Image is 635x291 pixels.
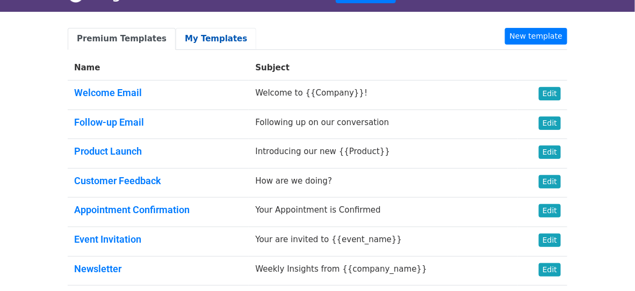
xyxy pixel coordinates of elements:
[68,28,176,50] a: Premium Templates
[68,55,249,81] th: Name
[74,234,141,245] a: Event Invitation
[249,227,518,256] td: Your are invited to {{event_name}}
[539,87,561,100] a: Edit
[581,239,635,291] iframe: Chat Widget
[74,117,144,128] a: Follow-up Email
[539,117,561,130] a: Edit
[74,175,161,186] a: Customer Feedback
[249,198,518,227] td: Your Appointment is Confirmed
[539,263,561,277] a: Edit
[74,146,142,157] a: Product Launch
[249,168,518,198] td: How are we doing?
[74,87,142,98] a: Welcome Email
[539,234,561,247] a: Edit
[249,110,518,139] td: Following up on our conversation
[249,81,518,110] td: Welcome to {{Company}}!
[539,175,561,188] a: Edit
[249,256,518,286] td: Weekly Insights from {{company_name}}
[539,204,561,217] a: Edit
[176,28,256,50] a: My Templates
[249,139,518,169] td: Introducing our new {{Product}}
[249,55,518,81] th: Subject
[539,146,561,159] a: Edit
[505,28,567,45] a: New template
[74,263,121,274] a: Newsletter
[74,204,190,215] a: Appointment Confirmation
